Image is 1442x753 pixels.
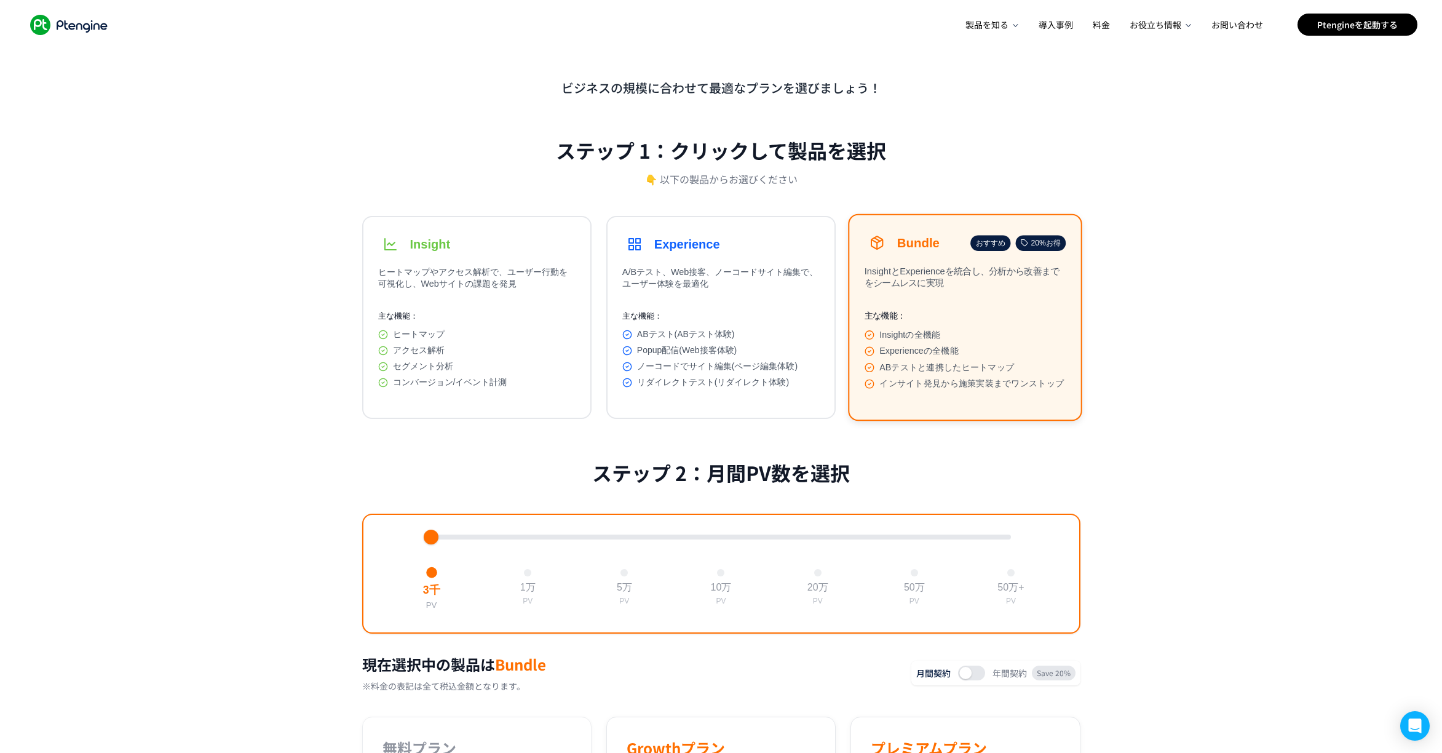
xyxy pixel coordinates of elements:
[1211,18,1263,31] span: お問い合わせ
[637,361,798,372] span: ノーコードでサイト編集(ページ編集体験)
[393,345,445,356] span: アクセス解析
[1032,666,1076,680] span: Save 20%
[865,265,1066,295] p: InsightとExperienceを統合し、分析から改善までをシームレスに実現
[362,79,1080,97] p: ビジネスの規模に合わせて最適なプランを選びましょう！
[362,216,592,419] button: Insightヒートマップやアクセス解析で、ユーザー行動を可視化し、Webサイトの課題を発見主な機能：ヒートマップアクセス解析セグメント分析コンバージョン/イベント計測
[520,581,536,594] div: 1万
[997,581,1024,594] div: 50万+
[622,266,820,296] p: A/Bテスト、Web接客、ノーコードサイト編集で、ユーザー体験を最適化
[393,329,445,340] span: ヒートマップ
[879,346,959,357] span: Experienceの全機能
[899,564,930,610] button: 50万PV
[711,581,732,594] div: 10万
[523,597,533,605] div: PV
[362,680,892,692] p: ※料金の表記は全て税込金額となります。
[362,653,892,675] h2: 現在選択中の製品は
[848,214,1082,421] button: Bundleおすすめ20%お得InsightとExperienceを統合し、分析から改善までをシームレスに実現主な機能：Insightの全機能Experienceの全機能ABテストと連携したヒー...
[426,600,437,610] div: PV
[637,329,735,340] span: ABテスト(ABテスト体験)
[606,216,836,419] button: ExperienceA/Bテスト、Web接客、ノーコードサイト編集で、ユーザー体験を最適化主な機能：ABテスト(ABテスト体験)Popup配信(Web接客体験)ノーコードでサイト編集(ページ編集...
[637,377,789,388] span: リダイレクトテスト(リダイレクト体験)
[716,597,726,605] div: PV
[619,597,629,605] div: PV
[422,583,439,597] div: 3千
[418,562,445,615] button: 3千PV
[556,136,886,164] h2: ステップ 1：クリックして製品を選択
[904,581,925,594] div: 50万
[637,345,737,356] span: Popup配信(Web接客体験)
[813,597,823,605] div: PV
[879,329,940,340] span: Insightの全機能
[378,266,576,296] p: ヒートマップやアクセス解析で、ユーザー行動を可視化し、Webサイトの課題を発見
[1006,597,1016,605] div: PV
[879,362,1014,373] span: ABテストと連携したヒートマップ
[1297,14,1417,36] a: Ptengineを起動する
[807,581,828,594] div: 20万
[622,311,820,322] p: 主な機能：
[992,667,1027,679] span: 年間契約
[865,311,1066,322] p: 主な機能：
[909,597,919,605] div: PV
[1400,711,1430,741] div: Open Intercom Messenger
[706,564,737,610] button: 10万PV
[515,564,541,610] button: 1万PV
[802,564,833,610] button: 20万PV
[393,377,507,388] span: コンバージョン/イベント計測
[645,171,798,186] p: 👇 以下の製品からお選びください
[879,378,1064,389] span: インサイト発見から施策実装までワンストップ
[410,237,451,252] h3: Insight
[1016,235,1066,251] div: 20%お得
[617,581,632,594] div: 5万
[1130,18,1183,31] span: お役立ち情報
[495,653,546,675] span: Bundle
[916,667,951,679] span: 月間契約
[1093,18,1110,31] span: 料金
[1039,18,1073,31] span: 導入事例
[992,564,1029,610] button: 50万+PV
[612,564,637,610] button: 5万PV
[378,311,576,322] p: 主な機能：
[971,235,1011,251] div: おすすめ
[965,18,1010,31] span: 製品を知る
[897,236,940,250] h3: Bundle
[654,237,720,252] h3: Experience
[393,361,453,372] span: セグメント分析
[592,458,850,487] h2: ステップ 2：月間PV数を選択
